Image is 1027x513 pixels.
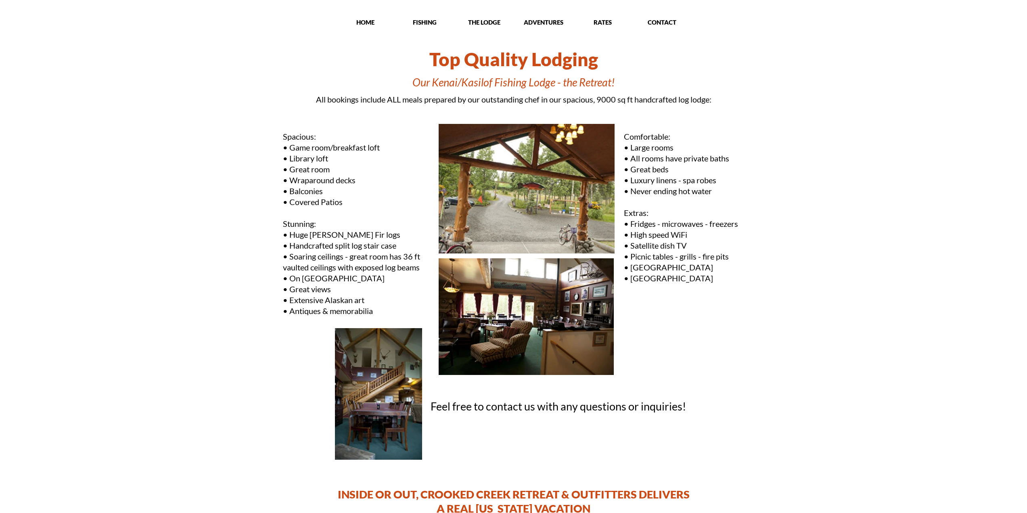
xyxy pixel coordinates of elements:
p: • Huge [PERSON_NAME] Fir logs [283,229,431,240]
p: CONTACT [633,18,691,26]
p: • Library loft [283,153,431,164]
p: Stunning: [283,218,431,229]
p: • Great views [283,284,431,295]
p: • Fridges - microwaves - freezers [624,218,745,229]
p: • On [GEOGRAPHIC_DATA] [283,273,431,284]
p: • Never ending hot water [624,186,745,197]
p: • Handcrafted split log stair case [283,240,431,251]
p: Comfortable: [624,131,745,142]
p: • Picnic tables - grills - fire pits [624,251,745,262]
p: HOME [337,18,395,26]
p: Spacious: [283,131,431,142]
h2: INSIDE OR OUT, CROOKED CREEK RETREAT & OUTFITTERS DELIVERS [272,487,756,501]
p: Feel free to contact us with any questions or inquiries! [431,399,696,413]
p: • Great room [283,164,431,175]
p: • Wraparound decks [283,175,431,186]
p: • High speed WiFi [624,229,745,240]
p: • [GEOGRAPHIC_DATA] [624,262,745,273]
p: • Large rooms [624,142,745,153]
p: All bookings include ALL meals prepared by our outstanding chef in our spacious, 9000 sq ft handc... [272,94,756,105]
p: • [GEOGRAPHIC_DATA] [624,273,745,284]
p: FISHING [396,18,454,26]
p: • Game room/breakfast loft [283,142,431,153]
p: • Great beds [624,164,745,175]
p: • All rooms have private baths [624,153,745,164]
img: Beautiful log staircase in our Alaskan fishing lodge [335,328,423,460]
p: RATES [574,18,632,26]
p: • Satellite dish TV [624,240,745,251]
img: Entry to our Alaskan fishing lodge [438,124,615,254]
p: Extras: [624,207,745,218]
p: • Balconies [283,186,431,197]
p: • Soaring ceilings - great room has 36 ft vaulted ceilings with exposed log beams [283,251,431,273]
h1: Top Quality Lodging [272,45,756,74]
img: Greatroom of our Alaskan fishing lodge [438,258,614,375]
p: • Luxury linens - spa robes [624,175,745,186]
p: • Extensive Alaskan art [283,295,431,306]
p: • Covered Patios [283,197,431,207]
h1: Our Kenai/Kasilof Fishing Lodge - the Retreat! [272,74,756,91]
p: ADVENTURES [515,18,573,26]
p: • Antiques & memorabilia [283,306,431,316]
p: THE LODGE [455,18,513,26]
